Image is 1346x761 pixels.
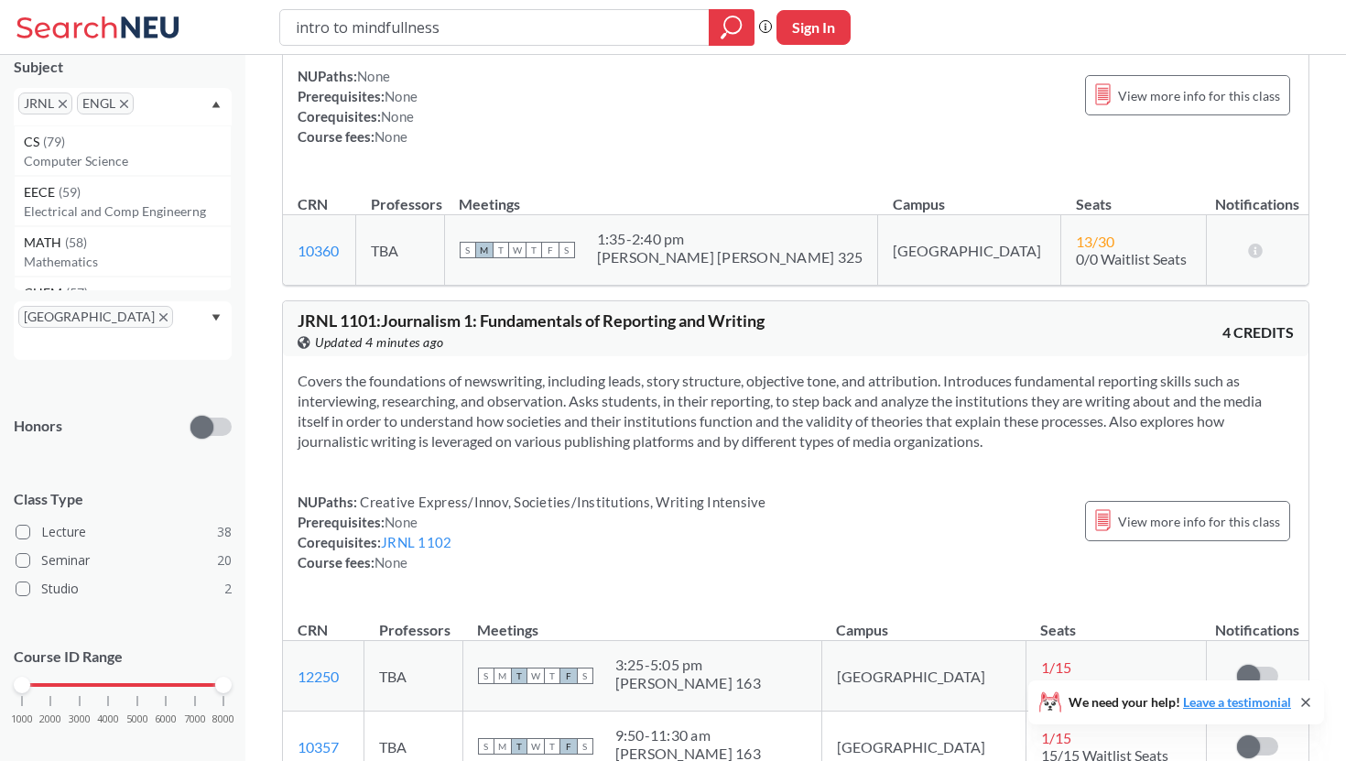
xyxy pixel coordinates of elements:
[1041,676,1168,693] span: 15/15 Waitlist Seats
[357,68,390,84] span: None
[24,202,231,221] p: Electrical and Comp Engineerng
[212,314,221,321] svg: Dropdown arrow
[14,647,232,668] p: Course ID Range
[1222,322,1294,342] span: 4 CREDITS
[385,88,418,104] span: None
[16,549,232,572] label: Seminar
[374,128,407,145] span: None
[24,132,43,152] span: CS
[560,668,577,684] span: F
[821,602,1026,641] th: Campus
[381,534,451,550] a: JRNL 1102
[494,738,511,755] span: M
[43,134,65,149] span: ( 79 )
[615,656,761,674] div: 3:25 - 5:05 pm
[821,641,1026,712] td: [GEOGRAPHIC_DATA]
[1206,176,1308,215] th: Notifications
[16,577,232,601] label: Studio
[18,92,72,114] span: JRNLX to remove pill
[511,738,527,755] span: T
[298,66,418,147] div: NUPaths: Prerequisites: Corequisites: Course fees:
[298,492,766,572] div: NUPaths: Prerequisites: Corequisites: Course fees:
[476,242,493,258] span: M
[509,242,526,258] span: W
[126,714,148,724] span: 5000
[462,602,821,641] th: Meetings
[14,301,232,360] div: [GEOGRAPHIC_DATA]X to remove pillDropdown arrow
[24,283,66,303] span: CHEM
[18,306,173,328] span: [GEOGRAPHIC_DATA]X to remove pill
[878,176,1061,215] th: Campus
[24,253,231,271] p: Mathematics
[444,176,878,215] th: Meetings
[364,602,463,641] th: Professors
[560,738,577,755] span: F
[298,194,328,214] div: CRN
[298,738,339,756] a: 10357
[315,332,444,353] span: Updated 4 minutes ago
[511,668,527,684] span: T
[357,494,766,510] span: Creative Express/Innov, Societies/Institutions, Writing Intensive
[1206,602,1308,641] th: Notifications
[298,242,339,259] a: 10360
[298,310,765,331] span: JRNL 1101 : Journalism 1: Fundamentals of Reporting and Writing
[298,620,328,640] div: CRN
[1026,602,1206,641] th: Seats
[66,285,88,300] span: ( 57 )
[493,242,509,258] span: T
[577,668,593,684] span: S
[69,714,91,724] span: 3000
[212,101,221,108] svg: Dropdown arrow
[356,176,444,215] th: Professors
[1183,694,1291,710] a: Leave a testimonial
[597,248,863,266] div: [PERSON_NAME] [PERSON_NAME] 325
[16,520,232,544] label: Lecture
[59,100,67,108] svg: X to remove pill
[224,579,232,599] span: 2
[597,230,863,248] div: 1:35 - 2:40 pm
[59,184,81,200] span: ( 59 )
[298,371,1294,451] section: Covers the foundations of newswriting, including leads, story structure, objective tone, and attr...
[385,514,418,530] span: None
[559,242,575,258] span: S
[24,182,59,202] span: EECE
[24,233,65,253] span: MATH
[14,489,232,509] span: Class Type
[298,668,339,685] a: 12250
[24,152,231,170] p: Computer Science
[184,714,206,724] span: 7000
[544,738,560,755] span: T
[494,668,511,684] span: M
[155,714,177,724] span: 6000
[1041,658,1071,676] span: 1 / 15
[478,738,494,755] span: S
[1118,510,1280,533] span: View more info for this class
[1041,729,1071,746] span: 1 / 15
[1076,250,1187,267] span: 0/0 Waitlist Seats
[374,554,407,571] span: None
[77,92,134,114] span: ENGLX to remove pill
[577,738,593,755] span: S
[14,416,62,437] p: Honors
[39,714,61,724] span: 2000
[356,215,444,286] td: TBA
[1118,84,1280,107] span: View more info for this class
[1069,696,1291,709] span: We need your help!
[381,108,414,125] span: None
[65,234,87,250] span: ( 58 )
[709,9,754,46] div: magnifying glass
[14,88,232,125] div: JRNLX to remove pillENGLX to remove pillDropdown arrowCS(79)Computer ScienceEECE(59)Electrical an...
[1076,233,1114,250] span: 13 / 30
[478,668,494,684] span: S
[364,641,463,712] td: TBA
[120,100,128,108] svg: X to remove pill
[460,242,476,258] span: S
[527,738,544,755] span: W
[544,668,560,684] span: T
[11,714,33,724] span: 1000
[542,242,559,258] span: F
[776,10,851,45] button: Sign In
[294,12,696,43] input: Class, professor, course number, "phrase"
[615,674,761,692] div: [PERSON_NAME] 163
[1061,176,1206,215] th: Seats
